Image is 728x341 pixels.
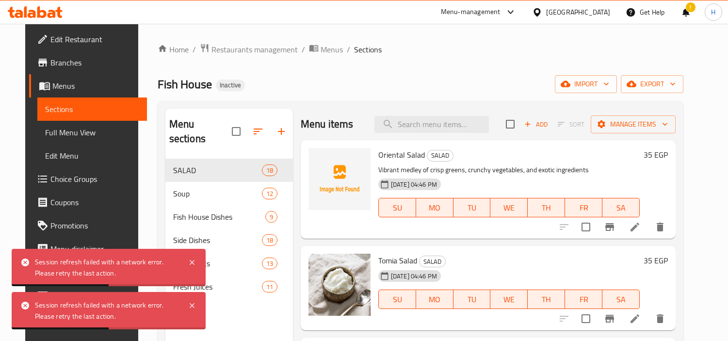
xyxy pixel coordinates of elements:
[262,281,277,292] div: items
[173,164,262,176] span: SALAD
[50,220,139,231] span: Promotions
[532,201,561,215] span: TH
[565,198,602,217] button: FR
[387,272,441,281] span: [DATE] 04:46 PM
[711,7,715,17] span: H
[200,43,298,56] a: Restaurants management
[427,150,453,161] span: SALAD
[347,44,350,55] li: /
[378,290,416,309] button: SU
[598,307,621,330] button: Branch-specific-item
[45,103,139,115] span: Sections
[262,166,277,175] span: 18
[457,201,487,215] span: TU
[50,243,139,255] span: Menu disclaimer
[494,292,524,307] span: WE
[576,309,596,329] span: Select to update
[441,6,501,18] div: Menu-management
[420,256,445,267] span: SALAD
[52,80,139,92] span: Menus
[50,290,139,301] span: Coverage Report
[226,121,246,142] span: Select all sections
[45,150,139,162] span: Edit Menu
[173,188,262,199] span: Soup
[416,290,453,309] button: MO
[216,81,245,89] span: Inactive
[165,159,293,182] div: SALAD18
[35,300,178,322] div: Session refresh failed with a network error. Please retry the last action.
[383,292,412,307] span: SU
[528,290,565,309] button: TH
[308,148,371,210] img: Oriental Salad
[606,292,636,307] span: SA
[563,78,609,90] span: import
[591,115,676,133] button: Manage items
[453,290,491,309] button: TU
[173,258,262,269] span: Cold Drinks
[29,191,147,214] a: Coupons
[173,211,265,223] div: Fish House Dishes
[387,180,441,189] span: [DATE] 04:46 PM
[532,292,561,307] span: TH
[165,275,293,298] div: Fresh Juices11
[321,44,343,55] span: Menus
[644,148,668,162] h6: 35 EGP
[520,117,551,132] button: Add
[165,252,293,275] div: Cold Drinks13
[37,121,147,144] a: Full Menu View
[266,212,277,222] span: 9
[420,201,450,215] span: MO
[158,73,212,95] span: Fish House
[569,201,599,215] span: FR
[420,292,450,307] span: MO
[165,155,293,302] nav: Menu sections
[169,117,232,146] h2: Menu sections
[500,114,520,134] span: Select section
[29,214,147,237] a: Promotions
[309,43,343,56] a: Menus
[262,236,277,245] span: 18
[158,44,189,55] a: Home
[490,290,528,309] button: WE
[165,182,293,205] div: Soup12
[569,292,599,307] span: FR
[494,201,524,215] span: WE
[648,215,672,239] button: delete
[193,44,196,55] li: /
[378,253,417,268] span: Tomia Salad
[378,147,425,162] span: Oriental Salad
[29,167,147,191] a: Choice Groups
[301,117,354,131] h2: Menu items
[644,254,668,267] h6: 35 EGP
[37,97,147,121] a: Sections
[453,198,491,217] button: TU
[629,313,641,325] a: Edit menu item
[602,290,640,309] button: SA
[383,201,412,215] span: SU
[262,258,277,269] div: items
[551,117,591,132] span: Select section first
[50,33,139,45] span: Edit Restaurant
[173,234,262,246] span: Side Dishes
[606,201,636,215] span: SA
[50,57,139,68] span: Branches
[158,43,683,56] nav: breadcrumb
[490,198,528,217] button: WE
[262,259,277,268] span: 13
[265,211,277,223] div: items
[648,307,672,330] button: delete
[602,198,640,217] button: SA
[211,44,298,55] span: Restaurants management
[416,198,453,217] button: MO
[50,173,139,185] span: Choice Groups
[246,120,270,143] span: Sort sections
[308,254,371,316] img: Tomia Salad
[29,51,147,74] a: Branches
[565,290,602,309] button: FR
[374,116,489,133] input: search
[419,256,446,267] div: SALAD
[629,78,676,90] span: export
